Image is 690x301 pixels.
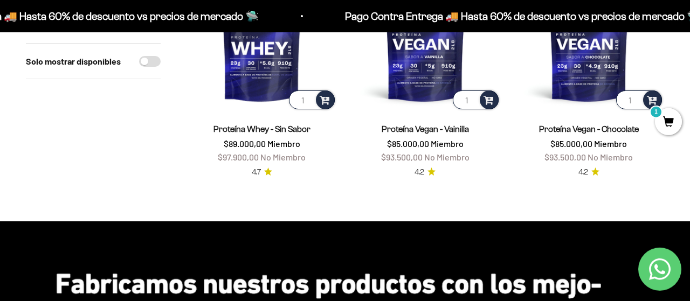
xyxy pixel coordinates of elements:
[218,152,259,162] span: $97.900,00
[260,152,306,162] span: No Miembro
[267,138,300,149] span: Miembro
[431,138,464,149] span: Miembro
[252,166,261,178] span: 4.7
[415,166,436,178] a: 4.24.2 de 5.0 estrellas
[594,138,627,149] span: Miembro
[213,124,310,134] a: Proteína Whey - Sin Sabor
[578,166,599,178] a: 4.24.2 de 5.0 estrellas
[588,152,633,162] span: No Miembro
[381,152,423,162] span: $93.500,00
[550,138,592,149] span: $85.000,00
[544,152,586,162] span: $93.500,00
[539,124,639,134] a: Proteína Vegan - Chocolate
[650,106,663,118] mark: 1
[415,166,424,178] span: 4.2
[424,152,470,162] span: No Miembro
[382,124,469,134] a: Proteína Vegan - Vainilla
[655,117,682,129] a: 1
[252,166,272,178] a: 4.74.7 de 5.0 estrellas
[578,166,588,178] span: 4.2
[224,138,266,149] span: $89.000,00
[387,138,429,149] span: $85.000,00
[26,54,121,68] label: Solo mostrar disponibles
